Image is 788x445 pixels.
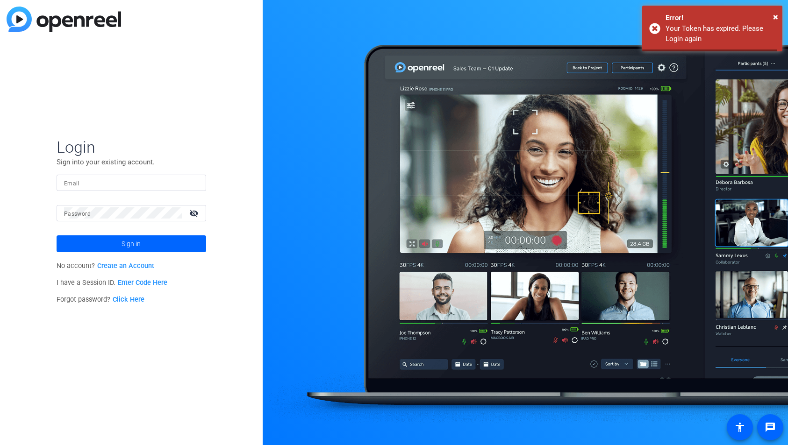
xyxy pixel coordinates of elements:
[57,279,167,287] span: I have a Session ID.
[57,235,206,252] button: Sign in
[734,422,745,433] mat-icon: accessibility
[57,262,154,270] span: No account?
[666,13,775,23] div: Error!
[7,7,121,32] img: blue-gradient.svg
[773,10,778,24] button: Close
[122,232,141,255] span: Sign in
[184,206,206,220] mat-icon: visibility_off
[118,279,167,287] a: Enter Code Here
[773,11,778,22] span: ×
[64,180,79,187] mat-label: Email
[97,262,154,270] a: Create an Account
[57,157,206,167] p: Sign into your existing account.
[57,137,206,157] span: Login
[666,23,775,44] div: Your Token has expired. Please Login again
[64,177,199,188] input: Enter Email Address
[57,296,144,304] span: Forgot password?
[64,211,91,217] mat-label: Password
[113,296,144,304] a: Click Here
[765,422,776,433] mat-icon: message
